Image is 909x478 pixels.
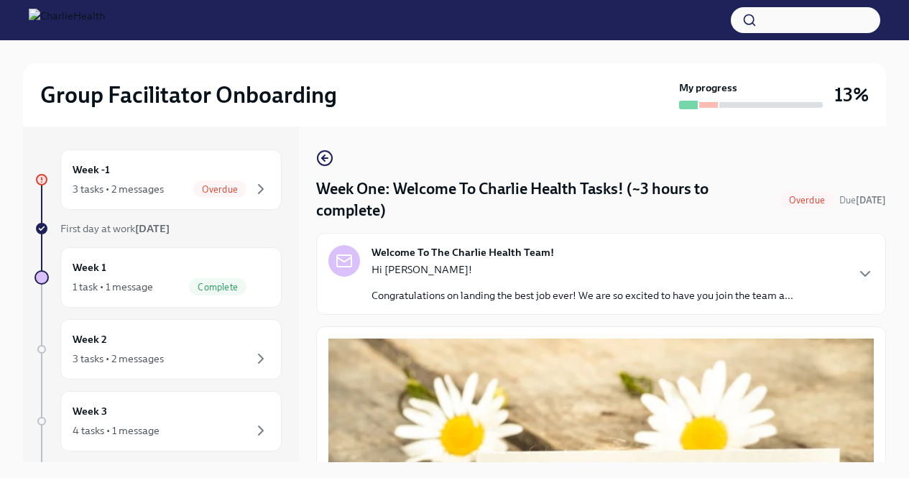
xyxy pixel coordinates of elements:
[135,222,170,235] strong: [DATE]
[73,331,107,347] h6: Week 2
[780,195,834,206] span: Overdue
[839,195,886,206] span: Due
[679,81,737,95] strong: My progress
[60,222,170,235] span: First day at work
[372,288,793,303] p: Congratulations on landing the best job ever! We are so excited to have you join the team a...
[73,403,107,419] h6: Week 3
[372,245,554,259] strong: Welcome To The Charlie Health Team!
[34,150,282,210] a: Week -13 tasks • 2 messagesOverdue
[73,182,164,196] div: 3 tasks • 2 messages
[73,423,160,438] div: 4 tasks • 1 message
[34,247,282,308] a: Week 11 task • 1 messageComplete
[73,280,153,294] div: 1 task • 1 message
[34,221,282,236] a: First day at work[DATE]
[189,282,246,293] span: Complete
[29,9,105,32] img: CharlieHealth
[40,81,337,109] h2: Group Facilitator Onboarding
[73,351,164,366] div: 3 tasks • 2 messages
[34,391,282,451] a: Week 34 tasks • 1 message
[316,178,775,221] h4: Week One: Welcome To Charlie Health Tasks! (~3 hours to complete)
[834,82,869,108] h3: 13%
[73,162,110,178] h6: Week -1
[856,195,886,206] strong: [DATE]
[372,262,793,277] p: Hi [PERSON_NAME]!
[839,193,886,207] span: August 11th, 2025 09:00
[34,319,282,380] a: Week 23 tasks • 2 messages
[73,259,106,275] h6: Week 1
[193,184,246,195] span: Overdue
